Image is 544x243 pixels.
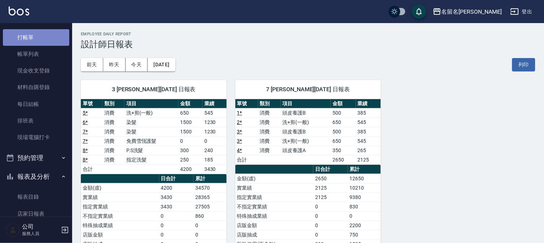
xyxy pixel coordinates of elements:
button: [DATE] [148,58,175,71]
td: 0 [313,221,348,230]
td: 1500 [178,118,203,127]
td: 消費 [103,127,124,136]
td: 消費 [258,108,281,118]
td: 185 [203,155,227,164]
td: 28365 [193,193,227,202]
td: 500 [331,108,356,118]
button: 登出 [508,5,535,18]
a: 打帳單 [3,29,69,46]
td: 實業績 [235,183,314,193]
td: 4200 [178,164,203,174]
a: 店家日報表 [3,206,69,222]
td: 不指定實業績 [235,202,314,211]
td: 0 [159,221,194,230]
td: 0 [348,211,381,221]
td: 1230 [203,127,227,136]
td: 750 [348,230,381,239]
td: 0 [313,211,348,221]
a: 現場電腦打卡 [3,129,69,146]
td: 合計 [235,155,258,164]
th: 金額 [331,99,356,109]
button: 預約管理 [3,149,69,167]
td: 消費 [258,127,281,136]
td: 2200 [348,221,381,230]
td: 消費 [103,155,124,164]
th: 業績 [356,99,381,109]
td: 金額(虛) [235,174,314,183]
button: 昨天 [103,58,126,71]
td: 店販金額 [81,230,159,239]
td: 消費 [258,118,281,127]
td: 12650 [348,174,381,183]
td: 240 [203,146,227,155]
a: 帳單列表 [3,46,69,62]
td: 34570 [193,183,227,193]
td: 385 [356,127,381,136]
th: 單號 [235,99,258,109]
th: 累計 [193,174,227,184]
td: 金額(虛) [81,183,159,193]
td: 2125 [356,155,381,164]
td: 2650 [313,174,348,183]
th: 日合計 [313,165,348,174]
td: 洗+剪(一般) [125,108,178,118]
td: 545 [356,118,381,127]
th: 日合計 [159,174,194,184]
button: save [412,4,426,19]
button: 報表及分析 [3,167,69,186]
td: 頭皮養護B [281,127,331,136]
td: 指定實業績 [235,193,314,202]
td: 0 [159,211,194,221]
span: 3 [PERSON_NAME][DATE] 日報表 [90,86,218,93]
td: 545 [356,136,381,146]
td: 不指定實業績 [81,211,159,221]
td: 消費 [103,118,124,127]
td: 3430 [203,164,227,174]
td: 27505 [193,202,227,211]
h2: Employee Daily Report [81,32,535,36]
td: 指定實業績 [81,202,159,211]
td: 消費 [258,136,281,146]
td: 染髮 [125,127,178,136]
td: 2125 [313,193,348,202]
button: 列印 [512,58,535,71]
td: 消費 [103,108,124,118]
td: 1230 [203,118,227,127]
td: 洗+剪(一般) [281,136,331,146]
th: 累計 [348,165,381,174]
td: 385 [356,108,381,118]
td: 650 [178,108,203,118]
td: 830 [348,202,381,211]
h3: 設計師日報表 [81,39,535,49]
img: Person [6,223,20,237]
a: 現金收支登錄 [3,62,69,79]
td: P.S洗髮 [125,146,178,155]
td: 指定洗髮 [125,155,178,164]
td: 頭皮養護B [281,108,331,118]
td: 265 [356,146,381,155]
td: 10210 [348,183,381,193]
td: 0 [159,230,194,239]
td: 500 [331,127,356,136]
span: 7 [PERSON_NAME][DATE] 日報表 [244,86,373,93]
td: 特殊抽成業績 [235,211,314,221]
td: 250 [178,155,203,164]
td: 0 [178,136,203,146]
td: 合計 [81,164,103,174]
button: 今天 [126,58,148,71]
td: 1500 [178,127,203,136]
td: 9380 [348,193,381,202]
th: 單號 [81,99,103,109]
td: 0 [193,221,227,230]
td: 3430 [159,202,194,211]
td: 洗+剪(一般) [281,118,331,127]
table: a dense table [235,99,381,165]
td: 免費雪恆護髮 [125,136,178,146]
td: 0 [313,202,348,211]
td: 特殊抽成業績 [81,221,159,230]
td: 實業績 [81,193,159,202]
td: 860 [193,211,227,221]
th: 金額 [178,99,203,109]
th: 類別 [103,99,124,109]
th: 類別 [258,99,281,109]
